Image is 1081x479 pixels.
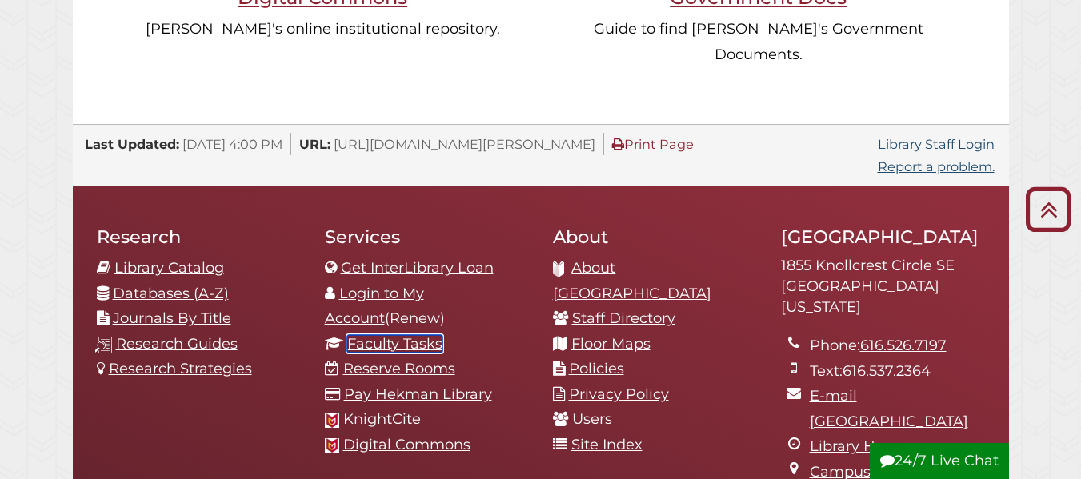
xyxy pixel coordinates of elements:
img: Calvin favicon logo [325,413,339,428]
li: Phone: [810,333,985,359]
a: Digital Commons [343,436,470,453]
span: [DATE] 4:00 PM [182,136,282,152]
address: 1855 Knollcrest Circle SE [GEOGRAPHIC_DATA][US_STATE] [781,256,985,317]
li: Text: [810,359,985,385]
img: Calvin favicon logo [325,438,339,453]
span: Last Updated: [85,136,179,152]
a: 616.526.7197 [860,337,947,354]
a: Policies [569,360,624,377]
p: Guide to find [PERSON_NAME]'s Government Documents. [563,17,955,67]
a: Login to My Account [325,285,424,328]
h2: Research [97,226,301,248]
a: Staff Directory [572,309,675,327]
a: Users [572,410,612,428]
h2: Services [325,226,529,248]
h2: About [553,226,757,248]
a: Back to Top [1019,196,1077,222]
a: Faculty Tasks [347,335,442,353]
a: Get InterLibrary Loan [341,259,494,277]
a: Privacy Policy [569,385,669,403]
img: research-guides-icon-white_37x37.png [95,337,112,353]
a: About [GEOGRAPHIC_DATA] [553,259,711,302]
span: [URL][DOMAIN_NAME][PERSON_NAME] [334,136,595,152]
a: 616.537.2364 [843,362,931,380]
a: Research Guides [116,335,238,353]
h2: [GEOGRAPHIC_DATA] [781,226,985,248]
a: Library Staff Login [878,136,995,152]
p: [PERSON_NAME]'s online institutional repository. [126,17,518,42]
a: Pay Hekman Library [344,385,492,403]
li: (Renew) [325,281,529,332]
a: Research Strategies [109,360,252,377]
a: Library Catalog [114,259,224,277]
a: Print Page [612,136,694,152]
span: URL: [299,136,330,152]
i: Print Page [612,138,624,150]
a: Library Hours [810,437,907,455]
a: Reserve Rooms [343,360,455,377]
a: Floor Maps [571,335,651,353]
a: E-mail [GEOGRAPHIC_DATA] [810,387,968,430]
a: Journals By Title [113,309,231,327]
a: Report a problem. [878,158,995,174]
a: KnightCite [343,410,421,428]
a: Site Index [571,436,643,453]
a: Databases (A-Z) [113,285,229,302]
